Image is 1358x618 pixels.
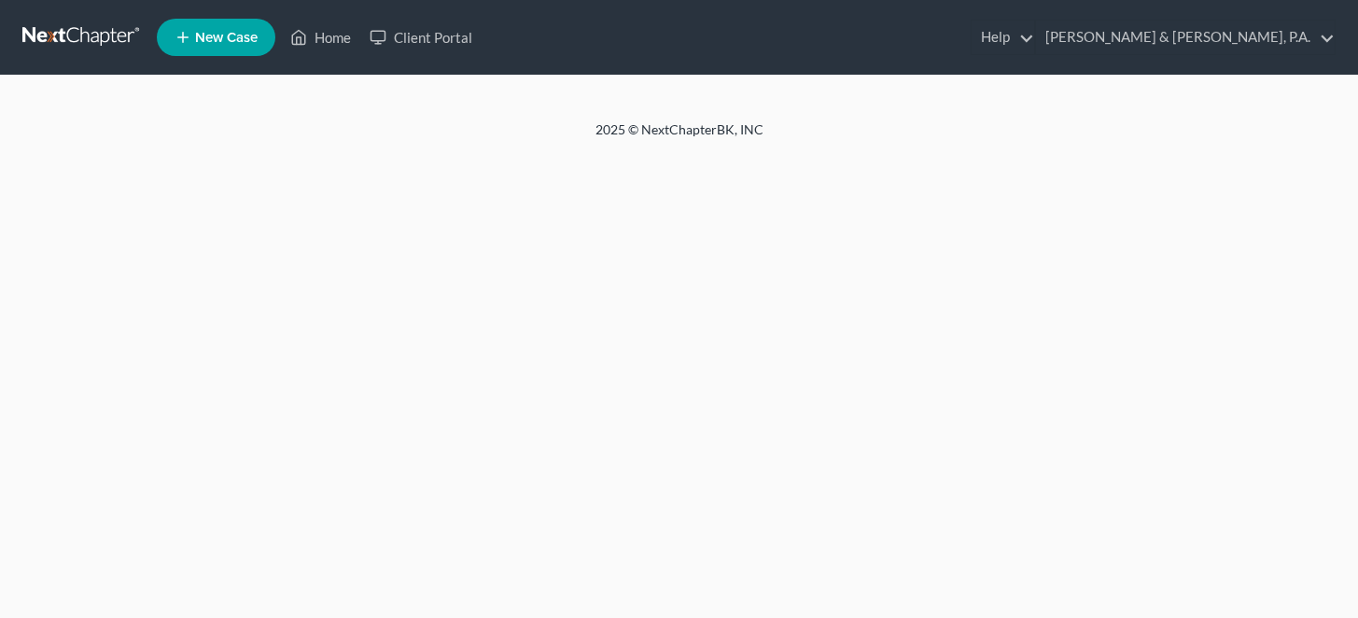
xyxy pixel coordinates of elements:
[1036,21,1335,54] a: [PERSON_NAME] & [PERSON_NAME], P.A.
[147,120,1211,154] div: 2025 © NextChapterBK, INC
[281,21,360,54] a: Home
[972,21,1034,54] a: Help
[157,19,275,56] new-legal-case-button: New Case
[360,21,482,54] a: Client Portal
